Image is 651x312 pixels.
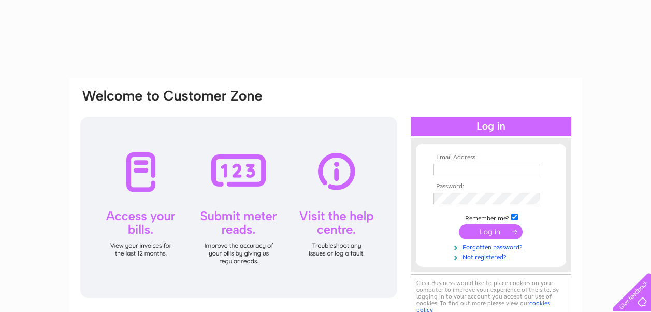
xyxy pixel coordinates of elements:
[431,212,551,222] td: Remember me?
[433,242,551,251] a: Forgotten password?
[431,154,551,161] th: Email Address:
[433,251,551,261] a: Not registered?
[431,183,551,190] th: Password:
[459,224,523,239] input: Submit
